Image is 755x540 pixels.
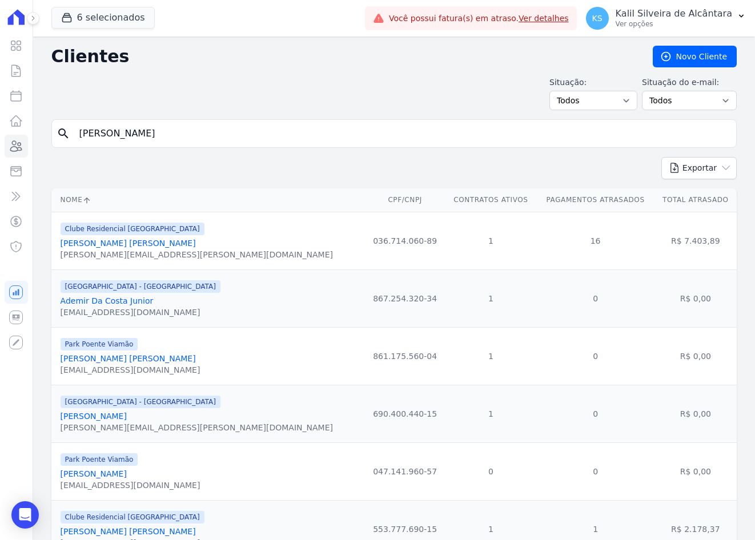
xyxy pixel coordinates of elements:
[365,442,445,500] td: 047.141.960-57
[365,212,445,269] td: 036.714.060-89
[537,188,654,212] th: Pagamentos Atrasados
[661,157,737,179] button: Exportar
[445,327,536,385] td: 1
[61,527,196,536] a: [PERSON_NAME] [PERSON_NAME]
[365,327,445,385] td: 861.175.560-04
[654,269,737,327] td: R$ 0,00
[592,14,603,22] span: KS
[61,396,220,408] span: [GEOGRAPHIC_DATA] - [GEOGRAPHIC_DATA]
[61,453,138,466] span: Park Poente Viamão
[616,8,732,19] p: Kalil Silveira de Alcântara
[61,338,138,350] span: Park Poente Viamão
[73,122,732,145] input: Buscar por nome, CPF ou e-mail
[61,354,196,363] a: [PERSON_NAME] [PERSON_NAME]
[654,385,737,442] td: R$ 0,00
[61,249,333,260] div: [PERSON_NAME][EMAIL_ADDRESS][PERSON_NAME][DOMAIN_NAME]
[616,19,732,29] p: Ver opções
[11,501,39,529] div: Open Intercom Messenger
[445,442,536,500] td: 0
[389,13,569,25] span: Você possui fatura(s) em atraso.
[365,188,445,212] th: CPF/CNPJ
[61,422,333,433] div: [PERSON_NAME][EMAIL_ADDRESS][PERSON_NAME][DOMAIN_NAME]
[654,442,737,500] td: R$ 0,00
[537,385,654,442] td: 0
[642,76,737,88] label: Situação do e-mail:
[61,307,220,318] div: [EMAIL_ADDRESS][DOMAIN_NAME]
[537,327,654,385] td: 0
[365,269,445,327] td: 867.254.320-34
[537,212,654,269] td: 16
[61,469,127,478] a: [PERSON_NAME]
[365,385,445,442] td: 690.400.440-15
[61,412,127,421] a: [PERSON_NAME]
[61,280,220,293] span: [GEOGRAPHIC_DATA] - [GEOGRAPHIC_DATA]
[654,327,737,385] td: R$ 0,00
[549,76,637,88] label: Situação:
[445,212,536,269] td: 1
[653,46,737,67] a: Novo Cliente
[537,442,654,500] td: 0
[654,212,737,269] td: R$ 7.403,89
[577,2,755,34] button: KS Kalil Silveira de Alcântara Ver opções
[519,14,569,23] a: Ver detalhes
[61,364,200,376] div: [EMAIL_ADDRESS][DOMAIN_NAME]
[654,188,737,212] th: Total Atrasado
[445,188,536,212] th: Contratos Ativos
[51,46,634,67] h2: Clientes
[61,223,204,235] span: Clube Residencial [GEOGRAPHIC_DATA]
[61,511,204,523] span: Clube Residencial [GEOGRAPHIC_DATA]
[445,269,536,327] td: 1
[61,296,154,305] a: Ademir Da Costa Junior
[61,239,196,248] a: [PERSON_NAME] [PERSON_NAME]
[57,127,70,140] i: search
[537,269,654,327] td: 0
[61,479,200,491] div: [EMAIL_ADDRESS][DOMAIN_NAME]
[445,385,536,442] td: 1
[51,188,365,212] th: Nome
[51,7,155,29] button: 6 selecionados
